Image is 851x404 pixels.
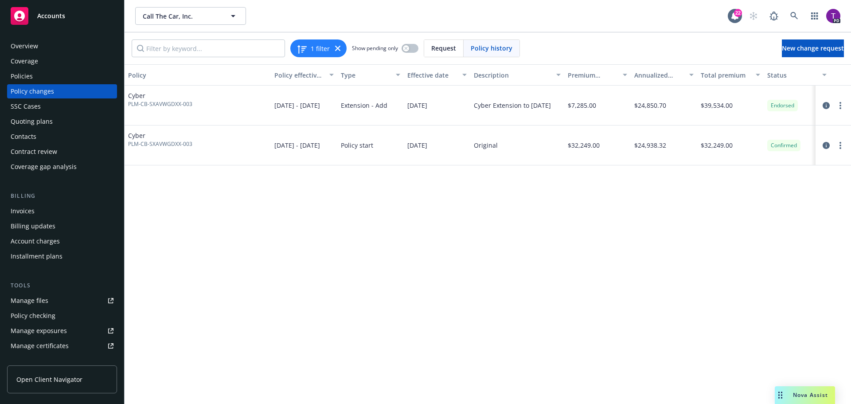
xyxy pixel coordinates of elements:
span: $32,249.00 [701,141,733,150]
span: [DATE] [407,101,427,110]
span: Show pending only [352,44,398,52]
div: Manage certificates [11,339,69,353]
div: Billing updates [11,219,55,233]
span: Extension - Add [341,101,387,110]
a: more [835,100,846,111]
div: Installment plans [11,249,62,263]
span: 1 filter [311,44,330,53]
div: Policies [11,69,33,83]
a: Billing updates [7,219,117,233]
div: 22 [734,9,742,17]
a: New change request [782,39,844,57]
a: Quoting plans [7,114,117,129]
div: Account charges [11,234,60,248]
span: Call The Car, Inc. [143,12,219,21]
a: Accounts [7,4,117,28]
div: Coverage gap analysis [11,160,77,174]
button: Status [764,64,830,86]
span: [DATE] [407,141,427,150]
div: Policy checking [11,309,55,323]
div: Overview [11,39,38,53]
a: Start snowing [745,7,762,25]
a: Policy changes [7,84,117,98]
input: Filter by keyword... [132,39,285,57]
div: Invoices [11,204,35,218]
a: Contacts [7,129,117,144]
span: Policy start [341,141,373,150]
div: Drag to move [775,386,786,404]
span: Cyber [128,91,192,100]
a: Policies [7,69,117,83]
span: $32,249.00 [568,141,600,150]
div: Billing [7,192,117,200]
button: Policy [125,64,271,86]
span: Policy history [471,43,512,53]
a: Contract review [7,145,117,159]
div: Total premium [701,71,750,80]
div: Quoting plans [11,114,53,129]
div: Tools [7,281,117,290]
a: Manage certificates [7,339,117,353]
button: Call The Car, Inc. [135,7,246,25]
a: more [835,140,846,151]
div: Status [767,71,817,80]
button: Nova Assist [775,386,835,404]
a: Report a Bug [765,7,783,25]
span: Accounts [37,12,65,20]
a: Manage claims [7,354,117,368]
div: Manage claims [11,354,55,368]
span: Request [431,43,456,53]
a: Switch app [806,7,824,25]
button: Effective date [404,64,470,86]
div: Policy changes [11,84,54,98]
span: [DATE] - [DATE] [274,141,320,150]
span: Confirmed [771,141,797,149]
a: Coverage [7,54,117,68]
a: circleInformation [821,140,831,151]
button: Premium change [564,64,631,86]
div: Manage exposures [11,324,67,338]
div: Annualized total premium change [634,71,684,80]
a: Coverage gap analysis [7,160,117,174]
button: Policy effective dates [271,64,337,86]
button: Annualized total premium change [631,64,697,86]
a: Search [785,7,803,25]
a: Manage files [7,294,117,308]
div: Cyber Extension to [DATE] [474,101,551,110]
div: Description [474,71,551,80]
span: PLM-CB-SXAVWGDXX-003 [128,100,192,108]
div: Policy effective dates [274,71,324,80]
a: Manage exposures [7,324,117,338]
div: Original [474,141,498,150]
span: $24,938.32 [634,141,666,150]
a: Account charges [7,234,117,248]
div: Type [341,71,390,80]
a: circleInformation [821,100,831,111]
button: Description [470,64,564,86]
span: Open Client Navigator [16,375,82,384]
span: New change request [782,44,844,52]
span: [DATE] - [DATE] [274,101,320,110]
div: Contacts [11,129,36,144]
div: Effective date [407,71,457,80]
span: $39,534.00 [701,101,733,110]
a: Policy checking [7,309,117,323]
div: Coverage [11,54,38,68]
div: Contract review [11,145,57,159]
span: Nova Assist [793,391,828,399]
span: PLM-CB-SXAVWGDXX-003 [128,140,192,148]
a: SSC Cases [7,99,117,114]
span: $24,850.70 [634,101,666,110]
span: Endorsed [771,102,794,110]
span: Cyber [128,131,192,140]
button: Type [337,64,404,86]
img: photo [826,9,840,23]
a: Installment plans [7,249,117,263]
div: Premium change [568,71,617,80]
span: $7,285.00 [568,101,596,110]
div: SSC Cases [11,99,41,114]
a: Overview [7,39,117,53]
a: Invoices [7,204,117,218]
div: Manage files [11,294,48,308]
